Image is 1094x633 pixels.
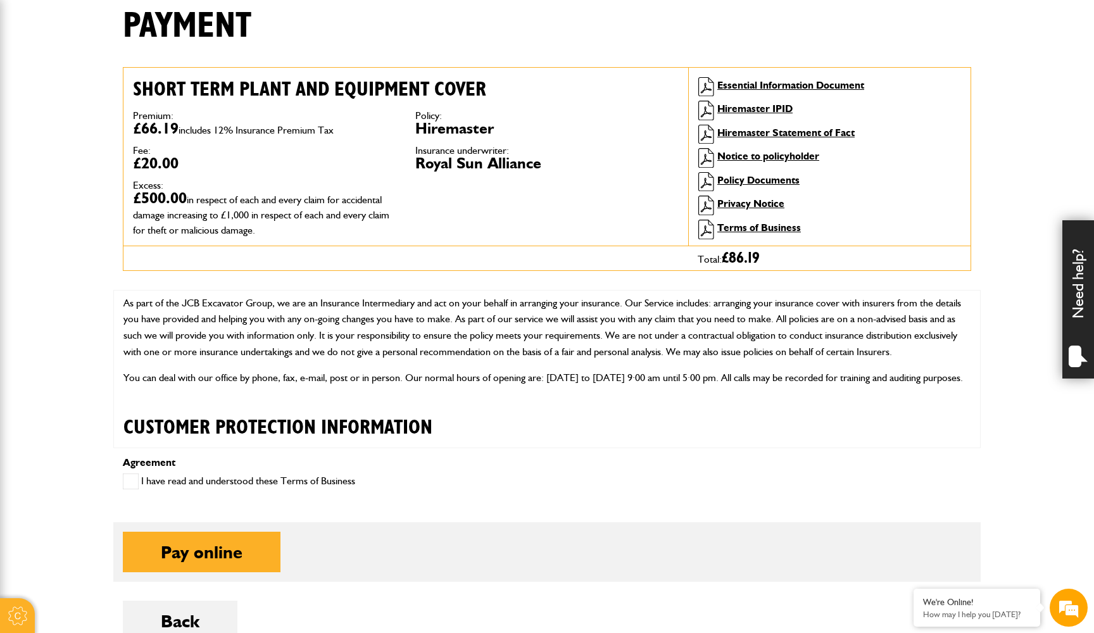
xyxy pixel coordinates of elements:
[133,180,396,191] dt: Excess:
[123,370,971,386] p: You can deal with our office by phone, fax, e-mail, post or in person. Our normal hours of openin...
[133,146,396,156] dt: Fee:
[717,127,855,139] a: Hiremaster Statement of Fact
[123,473,355,489] label: I have read and understood these Terms of Business
[717,79,864,91] a: Essential Information Document
[123,458,971,468] p: Agreement
[415,121,679,136] dd: Hiremaster
[133,156,396,171] dd: £20.00
[717,197,784,210] a: Privacy Notice
[179,124,334,136] span: includes 12% Insurance Premium Tax
[729,251,760,266] span: 86.19
[717,150,819,162] a: Notice to policyholder
[123,396,971,439] h2: CUSTOMER PROTECTION INFORMATION
[717,174,800,186] a: Policy Documents
[717,222,801,234] a: Terms of Business
[133,77,679,101] h2: Short term plant and equipment cover
[133,194,389,236] span: in respect of each and every claim for accidental damage increasing to £1,000 in respect of each ...
[688,246,971,270] div: Total:
[722,251,760,266] span: £
[1062,220,1094,379] div: Need help?
[923,597,1031,608] div: We're Online!
[415,146,679,156] dt: Insurance underwriter:
[133,191,396,236] dd: £500.00
[133,121,396,136] dd: £66.19
[133,111,396,121] dt: Premium:
[923,610,1031,619] p: How may I help you today?
[717,103,793,115] a: Hiremaster IPID
[415,156,679,171] dd: Royal Sun Alliance
[123,295,971,360] p: As part of the JCB Excavator Group, we are an Insurance Intermediary and act on your behalf in ar...
[123,5,251,47] h1: Payment
[123,532,280,572] button: Pay online
[415,111,679,121] dt: Policy:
